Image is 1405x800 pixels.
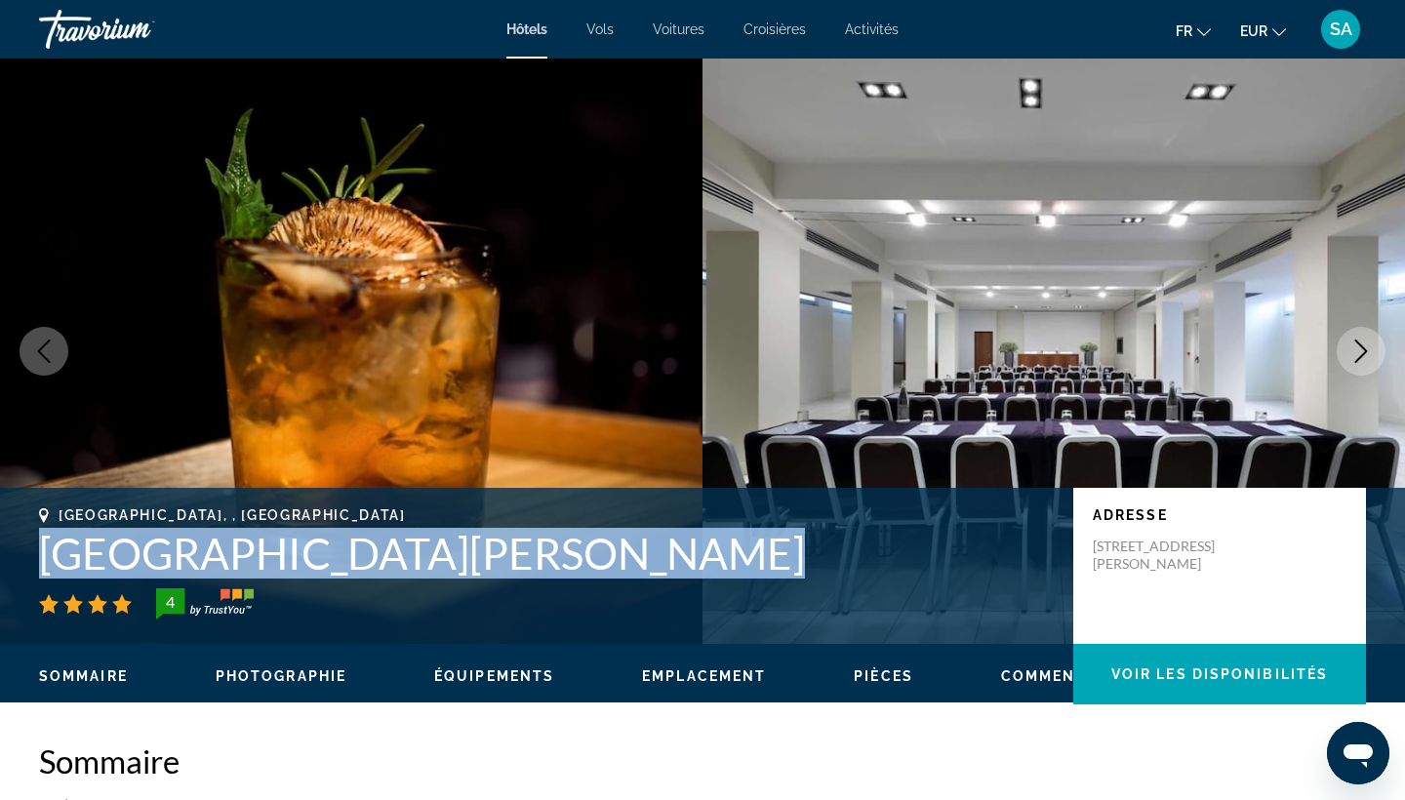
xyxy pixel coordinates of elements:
span: fr [1176,23,1192,39]
span: Sommaire [39,668,128,684]
span: EUR [1240,23,1267,39]
p: Adresse [1093,507,1346,523]
button: Photographie [216,667,346,685]
span: [GEOGRAPHIC_DATA], , [GEOGRAPHIC_DATA] [59,507,406,523]
span: Équipements [434,668,554,684]
a: Travorium [39,4,234,55]
button: Équipements [434,667,554,685]
a: Vols [586,21,614,37]
img: trustyou-badge-hor.svg [156,588,254,620]
span: Emplacement [642,668,766,684]
button: Pièces [854,667,913,685]
button: Sommaire [39,667,128,685]
span: Photographie [216,668,346,684]
button: Change language [1176,17,1211,45]
div: 4 [150,590,189,614]
span: Commentaires [1001,668,1134,684]
p: [STREET_ADDRESS][PERSON_NAME] [1093,538,1249,573]
button: Voir les disponibilités [1073,644,1366,704]
button: Previous image [20,327,68,376]
button: Next image [1337,327,1385,376]
h2: Sommaire [39,741,1366,780]
button: User Menu [1315,9,1366,50]
h1: [GEOGRAPHIC_DATA][PERSON_NAME] [39,528,1054,579]
span: Voir les disponibilités [1111,666,1328,682]
a: Croisières [743,21,806,37]
a: Hôtels [506,21,547,37]
span: SA [1330,20,1352,39]
a: Voitures [653,21,704,37]
button: Change currency [1240,17,1286,45]
span: Pièces [854,668,913,684]
iframe: Bouton de lancement de la fenêtre de messagerie [1327,722,1389,784]
a: Activités [845,21,899,37]
button: Commentaires [1001,667,1134,685]
button: Emplacement [642,667,766,685]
